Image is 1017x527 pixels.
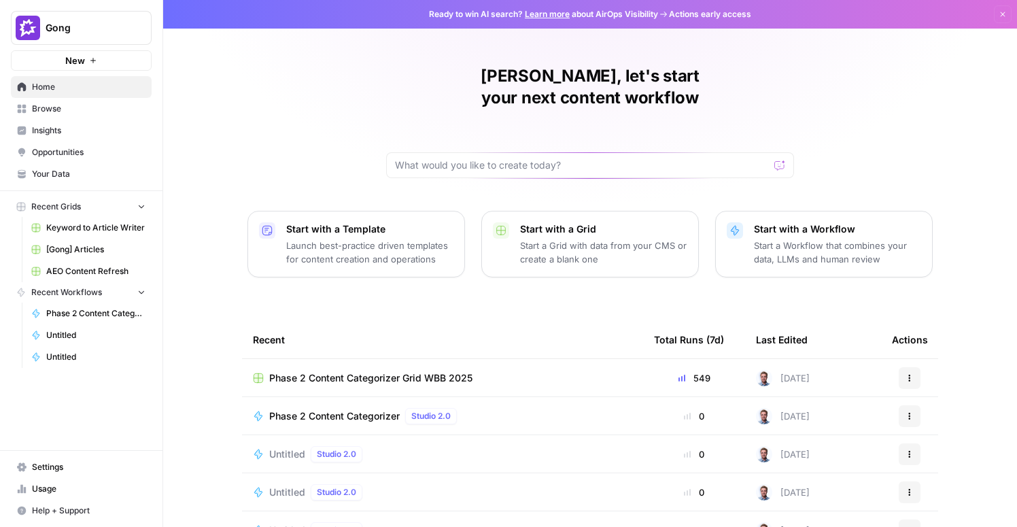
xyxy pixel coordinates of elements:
span: AEO Content Refresh [46,265,145,277]
div: [DATE] [756,484,810,500]
span: Keyword to Article Writer [46,222,145,234]
span: Untitled [269,486,305,499]
button: Recent Workflows [11,282,152,303]
a: Learn more [525,9,570,19]
span: Insights [32,124,145,137]
div: Actions [892,321,928,358]
p: Start a Grid with data from your CMS or create a blank one [520,239,687,266]
button: Recent Grids [11,197,152,217]
span: [Gong] Articles [46,243,145,256]
span: Phase 2 Content Categorizer Grid WBB 2025 [269,371,472,385]
a: Untitled [25,346,152,368]
img: bf076u973kud3p63l3g8gndu11n6 [756,370,772,386]
img: Gong Logo [16,16,40,40]
button: Start with a GridStart a Grid with data from your CMS or create a blank one [481,211,699,277]
a: Phase 2 Content Categorizer Grid WBB 2025 [253,371,632,385]
a: Phase 2 Content CategorizerStudio 2.0 [253,408,632,424]
p: Launch best-practice driven templates for content creation and operations [286,239,453,266]
a: Keyword to Article Writer [25,217,152,239]
a: [Gong] Articles [25,239,152,260]
span: Untitled [46,329,145,341]
button: Start with a TemplateLaunch best-practice driven templates for content creation and operations [247,211,465,277]
input: What would you like to create today? [395,158,769,172]
button: Workspace: Gong [11,11,152,45]
span: New [65,54,85,67]
span: Opportunities [32,146,145,158]
div: [DATE] [756,408,810,424]
a: Untitled [25,324,152,346]
a: UntitledStudio 2.0 [253,446,632,462]
span: Gong [46,21,128,35]
a: Usage [11,478,152,500]
div: Last Edited [756,321,808,358]
div: 0 [654,486,734,499]
button: Start with a WorkflowStart a Workflow that combines your data, LLMs and human review [715,211,933,277]
a: Insights [11,120,152,141]
p: Start with a Template [286,222,453,236]
img: bf076u973kud3p63l3g8gndu11n6 [756,484,772,500]
a: UntitledStudio 2.0 [253,484,632,500]
span: Phase 2 Content Categorizer [269,409,400,423]
span: Ready to win AI search? about AirOps Visibility [429,8,658,20]
div: 549 [654,371,734,385]
button: New [11,50,152,71]
span: Studio 2.0 [411,410,451,422]
img: bf076u973kud3p63l3g8gndu11n6 [756,408,772,424]
p: Start with a Workflow [754,222,921,236]
p: Start a Workflow that combines your data, LLMs and human review [754,239,921,266]
div: Recent [253,321,632,358]
div: Total Runs (7d) [654,321,724,358]
div: 0 [654,447,734,461]
p: Start with a Grid [520,222,687,236]
div: 0 [654,409,734,423]
span: Home [32,81,145,93]
span: Actions early access [669,8,751,20]
a: Your Data [11,163,152,185]
a: AEO Content Refresh [25,260,152,282]
span: Studio 2.0 [317,448,356,460]
a: Browse [11,98,152,120]
span: Usage [32,483,145,495]
h1: [PERSON_NAME], let's start your next content workflow [386,65,794,109]
a: Home [11,76,152,98]
span: Untitled [269,447,305,461]
span: Your Data [32,168,145,180]
a: Opportunities [11,141,152,163]
span: Recent Workflows [31,286,102,299]
button: Help + Support [11,500,152,522]
div: [DATE] [756,446,810,462]
span: Phase 2 Content Categorizer [46,307,145,320]
span: Untitled [46,351,145,363]
div: [DATE] [756,370,810,386]
span: Help + Support [32,505,145,517]
img: bf076u973kud3p63l3g8gndu11n6 [756,446,772,462]
span: Settings [32,461,145,473]
a: Phase 2 Content Categorizer [25,303,152,324]
span: Recent Grids [31,201,81,213]
a: Settings [11,456,152,478]
span: Browse [32,103,145,115]
span: Studio 2.0 [317,486,356,498]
